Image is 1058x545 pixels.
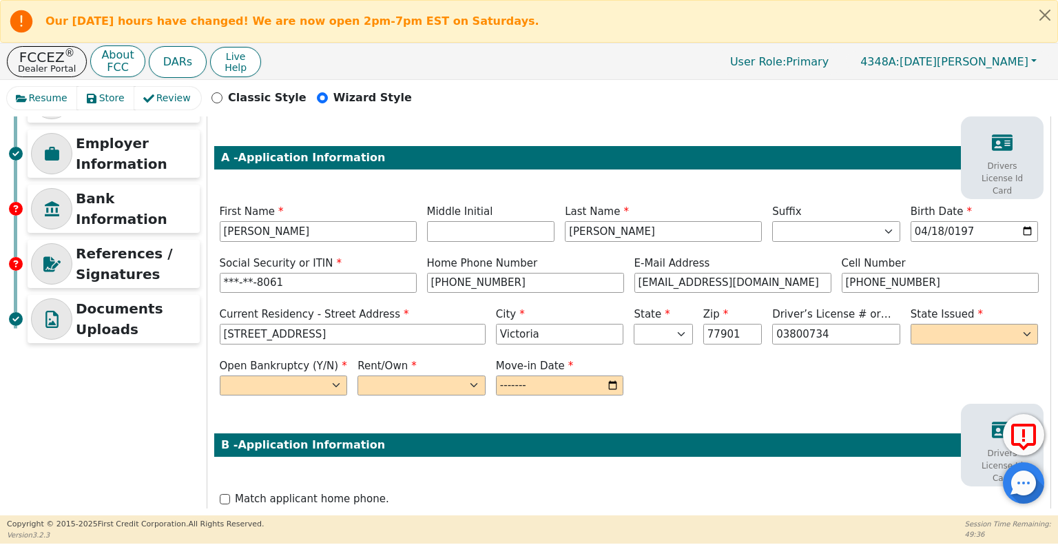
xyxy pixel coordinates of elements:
[156,91,191,105] span: Review
[634,257,710,269] span: E-Mail Address
[28,240,200,288] div: References / Signatures
[7,530,264,540] p: Version 3.2.3
[965,519,1051,529] p: Session Time Remaining:
[911,308,983,320] span: State Issued
[634,308,670,320] span: State
[90,45,145,78] button: AboutFCC
[101,50,134,61] p: About
[28,185,200,233] div: Bank Information
[496,308,525,320] span: City
[101,62,134,73] p: FCC
[221,437,1037,453] p: B - Application Information
[427,257,538,269] span: Home Phone Number
[77,87,135,110] button: Store
[357,360,417,372] span: Rent/Own
[971,160,1033,197] p: Drivers License Id Card
[911,221,1039,242] input: YYYY-MM-DD
[99,91,125,105] span: Store
[772,205,801,218] span: Suffix
[911,205,972,218] span: Birth Date
[221,150,1037,166] p: A - Application Information
[703,308,728,320] span: Zip
[860,55,900,68] span: 4348A:
[210,47,261,77] button: LiveHelp
[7,46,87,77] button: FCCEZ®Dealer Portal
[7,519,264,531] p: Copyright © 2015- 2025 First Credit Corporation.
[220,360,347,372] span: Open Bankruptcy (Y/N)
[772,308,891,336] span: Driver’s License # or ID#
[235,491,389,507] label: Match applicant home phone.
[220,273,417,294] input: 000-00-0000
[703,324,762,345] input: 90210
[565,205,629,218] span: Last Name
[333,90,412,106] p: Wizard Style
[971,447,1033,484] p: Drivers License Id Card
[28,130,200,178] div: Employer Information
[220,308,409,320] span: Current Residency - Street Address
[28,295,200,343] div: Documents Uploads
[716,48,842,75] p: Primary
[1003,414,1044,455] button: Report Error to FCC
[427,273,624,294] input: 303-867-5309 x104
[220,257,342,269] span: Social Security or ITIN
[76,243,196,285] p: References / Signatures
[188,520,264,528] span: All Rights Reserved.
[730,55,786,68] span: User Role :
[496,360,573,372] span: Move-in Date
[860,55,1028,68] span: [DATE][PERSON_NAME]
[225,51,247,62] span: Live
[76,133,196,174] p: Employer Information
[76,298,196,340] p: Documents Uploads
[45,14,539,28] b: Our [DATE] hours have changed! We are now open 2pm-7pm EST on Saturdays.
[7,87,78,110] button: Resume
[29,91,68,105] span: Resume
[842,257,906,269] span: Cell Number
[220,205,284,218] span: First Name
[76,188,196,229] p: Bank Information
[1033,1,1057,29] button: Close alert
[228,90,307,106] p: Classic Style
[134,87,201,110] button: Review
[427,205,493,218] span: Middle Initial
[842,273,1039,294] input: 303-867-5309 x104
[496,376,624,396] input: YYYY-MM-DD
[846,51,1051,72] button: 4348A:[DATE][PERSON_NAME]
[716,48,842,75] a: User Role:Primary
[65,47,75,59] sup: ®
[18,64,76,73] p: Dealer Portal
[225,62,247,73] span: Help
[149,46,207,78] button: DARs
[18,50,76,64] p: FCCEZ
[965,529,1051,539] p: 49:36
